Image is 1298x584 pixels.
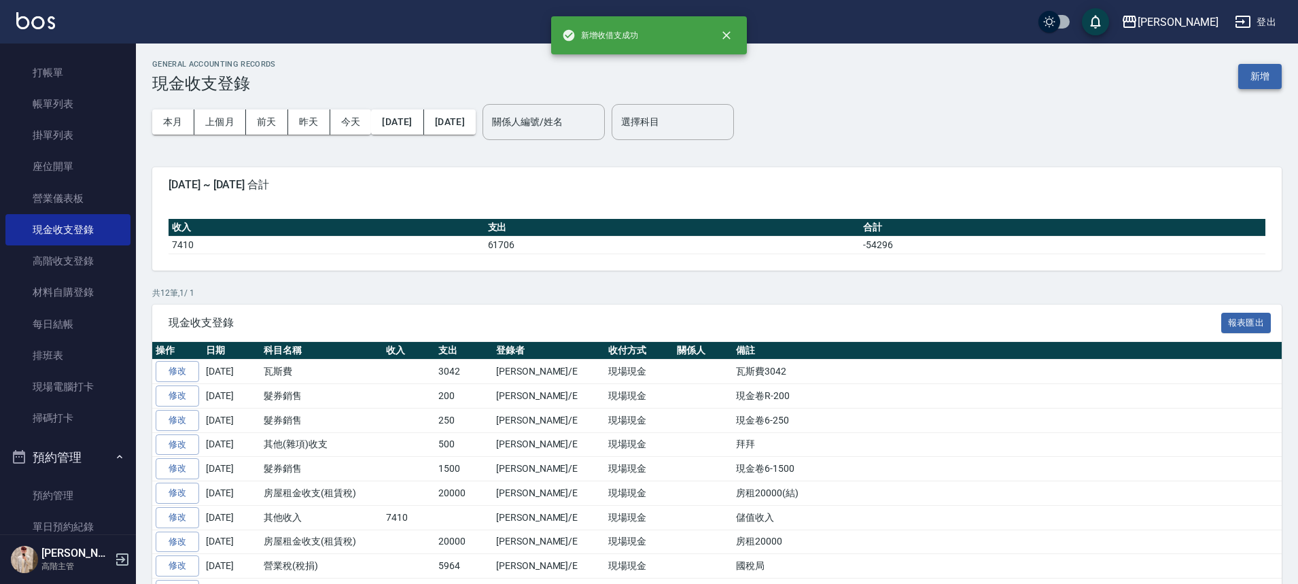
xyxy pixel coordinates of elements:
[156,507,199,528] a: 修改
[152,287,1282,299] p: 共 12 筆, 1 / 1
[246,109,288,135] button: 前天
[156,361,199,382] a: 修改
[5,151,130,182] a: 座位開單
[733,505,1282,530] td: 儲值收入
[712,20,741,50] button: close
[5,277,130,308] a: 材料自購登錄
[5,440,130,475] button: 預約管理
[5,340,130,371] a: 排班表
[605,481,673,506] td: 現場現金
[260,432,383,457] td: 其他(雜項)收支
[203,457,260,481] td: [DATE]
[152,342,203,360] th: 操作
[260,457,383,481] td: 髮券銷售
[605,457,673,481] td: 現場現金
[152,60,276,69] h2: GENERAL ACCOUNTING RECORDS
[152,74,276,93] h3: 現金收支登錄
[5,214,130,245] a: 現金收支登錄
[156,555,199,577] a: 修改
[435,554,493,579] td: 5964
[860,236,1265,254] td: -54296
[260,505,383,530] td: 其他收入
[169,219,485,237] th: 收入
[605,342,673,360] th: 收付方式
[5,183,130,214] a: 營業儀表板
[169,236,485,254] td: 7410
[733,554,1282,579] td: 國稅局
[435,360,493,384] td: 3042
[435,530,493,554] td: 20000
[383,342,435,360] th: 收入
[203,342,260,360] th: 日期
[5,371,130,402] a: 現場電腦打卡
[733,342,1282,360] th: 備註
[260,481,383,506] td: 房屋租金收支(租賃稅)
[260,554,383,579] td: 營業稅(稅捐)
[605,530,673,554] td: 現場現金
[5,402,130,434] a: 掃碼打卡
[203,360,260,384] td: [DATE]
[493,554,605,579] td: [PERSON_NAME]/E
[733,432,1282,457] td: 拜拜
[260,408,383,432] td: 髮券銷售
[605,360,673,384] td: 現場現金
[1238,64,1282,89] button: 新增
[605,554,673,579] td: 現場現金
[156,483,199,504] a: 修改
[260,360,383,384] td: 瓦斯費
[5,480,130,511] a: 預約管理
[493,360,605,384] td: [PERSON_NAME]/E
[260,530,383,554] td: 房屋租金收支(租賃稅)
[424,109,476,135] button: [DATE]
[733,457,1282,481] td: 現金卷6-1500
[733,360,1282,384] td: 瓦斯費3042
[605,432,673,457] td: 現場現金
[5,511,130,543] a: 單日預約紀錄
[1221,313,1271,334] button: 報表匯出
[203,530,260,554] td: [DATE]
[493,408,605,432] td: [PERSON_NAME]/E
[493,481,605,506] td: [PERSON_NAME]/E
[435,408,493,432] td: 250
[435,384,493,409] td: 200
[1221,315,1271,328] a: 報表匯出
[5,57,130,88] a: 打帳單
[493,505,605,530] td: [PERSON_NAME]/E
[260,342,383,360] th: 科目名稱
[383,505,435,530] td: 7410
[203,432,260,457] td: [DATE]
[156,532,199,553] a: 修改
[733,481,1282,506] td: 房租20000(結)
[41,560,111,572] p: 高階主管
[5,245,130,277] a: 高階收支登錄
[156,434,199,456] a: 修改
[733,384,1282,409] td: 現金卷R-200
[1229,10,1282,35] button: 登出
[493,432,605,457] td: [PERSON_NAME]/E
[203,554,260,579] td: [DATE]
[203,505,260,530] td: [DATE]
[493,342,605,360] th: 登錄者
[203,481,260,506] td: [DATE]
[371,109,423,135] button: [DATE]
[1138,14,1218,31] div: [PERSON_NAME]
[288,109,330,135] button: 昨天
[435,457,493,481] td: 1500
[605,408,673,432] td: 現場現金
[11,546,38,573] img: Person
[156,458,199,479] a: 修改
[1238,69,1282,82] a: 新增
[203,408,260,432] td: [DATE]
[493,530,605,554] td: [PERSON_NAME]/E
[435,342,493,360] th: 支出
[562,29,638,42] span: 新增收借支成功
[860,219,1265,237] th: 合計
[156,385,199,407] a: 修改
[435,432,493,457] td: 500
[733,408,1282,432] td: 現金卷6-250
[1116,8,1224,36] button: [PERSON_NAME]
[673,342,733,360] th: 關係人
[5,309,130,340] a: 每日結帳
[605,505,673,530] td: 現場現金
[41,547,111,560] h5: [PERSON_NAME]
